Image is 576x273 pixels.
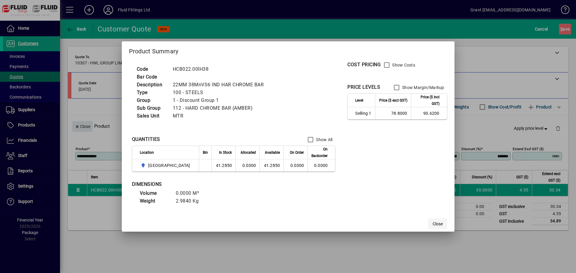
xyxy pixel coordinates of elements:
[355,97,363,104] span: Level
[173,189,209,197] td: 0.0000 M³
[170,96,271,104] td: 1 - Discount Group 1
[134,65,170,73] td: Code
[170,81,271,89] td: 22MM 38MnVS6 IND HAR CHROME BAR
[132,181,282,188] div: DIMENSIONS
[170,112,271,120] td: MTR
[315,137,332,143] label: Show All
[140,149,154,156] span: Location
[347,84,380,91] div: PRICE LEVELS
[173,197,209,205] td: 2.9840 Kg
[140,162,193,169] span: AUCKLAND
[134,112,170,120] td: Sales Unit
[134,73,170,81] td: Bar Code
[411,107,447,119] td: 90.6200
[265,149,280,156] span: Available
[307,159,335,171] td: 0.0000
[235,159,259,171] td: 0.0000
[132,136,160,143] div: QUANTITIES
[134,96,170,104] td: Group
[148,162,190,168] span: [GEOGRAPHIC_DATA]
[391,62,415,68] label: Show Costs
[290,149,304,156] span: On Order
[137,197,173,205] td: Weight
[170,104,271,112] td: 112 - HARD CHROME BAR (AMBER)
[241,149,256,156] span: Allocated
[375,107,411,119] td: 78.8000
[401,85,444,91] label: Show Margin/Markup
[415,94,439,107] span: Price ($ incl GST)
[122,41,454,59] h2: Product Summary
[290,163,304,168] span: 0.0000
[134,104,170,112] td: Sub Group
[134,81,170,89] td: Description
[433,221,443,227] span: Close
[355,110,371,116] span: Selling 1
[428,218,447,229] button: Close
[219,149,232,156] span: In Stock
[170,65,271,73] td: HCB022.00IH38
[259,159,283,171] td: 41.2850
[203,149,208,156] span: Bin
[379,97,407,104] span: Price ($ excl GST)
[347,61,381,68] div: COST PRICING
[137,189,173,197] td: Volume
[211,159,235,171] td: 41.2850
[134,89,170,96] td: Type
[311,146,328,159] span: On Backorder
[170,89,271,96] td: 100 - STEELS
